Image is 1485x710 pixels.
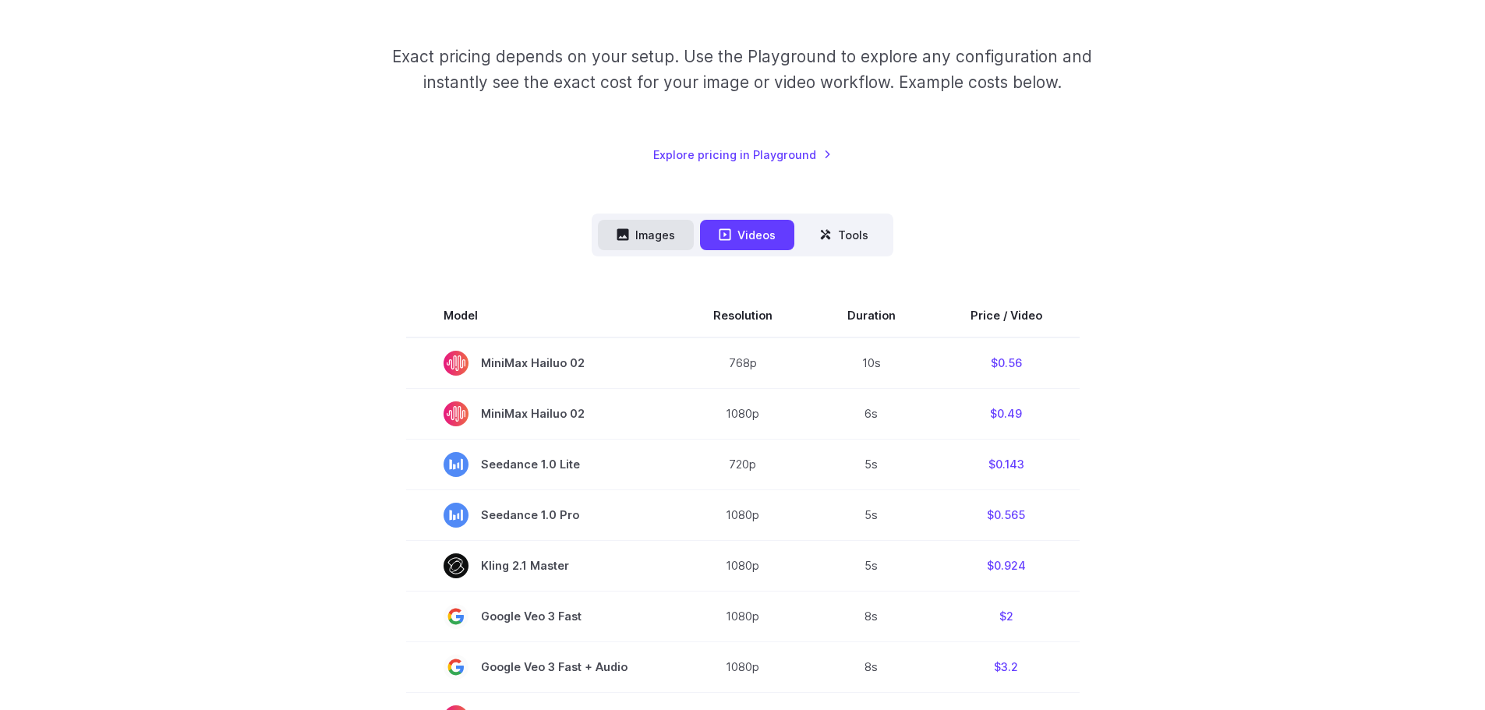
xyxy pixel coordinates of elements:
td: 8s [810,641,933,692]
td: 1080p [676,591,810,641]
td: 1080p [676,489,810,540]
span: Seedance 1.0 Pro [444,503,638,528]
span: Kling 2.1 Master [444,553,638,578]
td: 5s [810,439,933,489]
td: 8s [810,591,933,641]
button: Tools [801,220,887,250]
th: Price / Video [933,294,1080,337]
td: 768p [676,337,810,389]
td: $2 [933,591,1080,641]
button: Videos [700,220,794,250]
td: $0.924 [933,540,1080,591]
td: 10s [810,337,933,389]
td: $0.143 [933,439,1080,489]
td: $0.565 [933,489,1080,540]
th: Model [406,294,676,337]
span: Google Veo 3 Fast [444,604,638,629]
td: $0.56 [933,337,1080,389]
p: Exact pricing depends on your setup. Use the Playground to explore any configuration and instantl... [362,44,1122,96]
span: MiniMax Hailuo 02 [444,351,638,376]
a: Explore pricing in Playground [653,146,832,164]
span: MiniMax Hailuo 02 [444,401,638,426]
td: 5s [810,540,933,591]
td: $0.49 [933,388,1080,439]
td: 1080p [676,540,810,591]
td: 1080p [676,641,810,692]
button: Images [598,220,694,250]
span: Seedance 1.0 Lite [444,452,638,477]
td: $3.2 [933,641,1080,692]
td: 5s [810,489,933,540]
td: 720p [676,439,810,489]
td: 1080p [676,388,810,439]
th: Duration [810,294,933,337]
th: Resolution [676,294,810,337]
td: 6s [810,388,933,439]
span: Google Veo 3 Fast + Audio [444,655,638,680]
